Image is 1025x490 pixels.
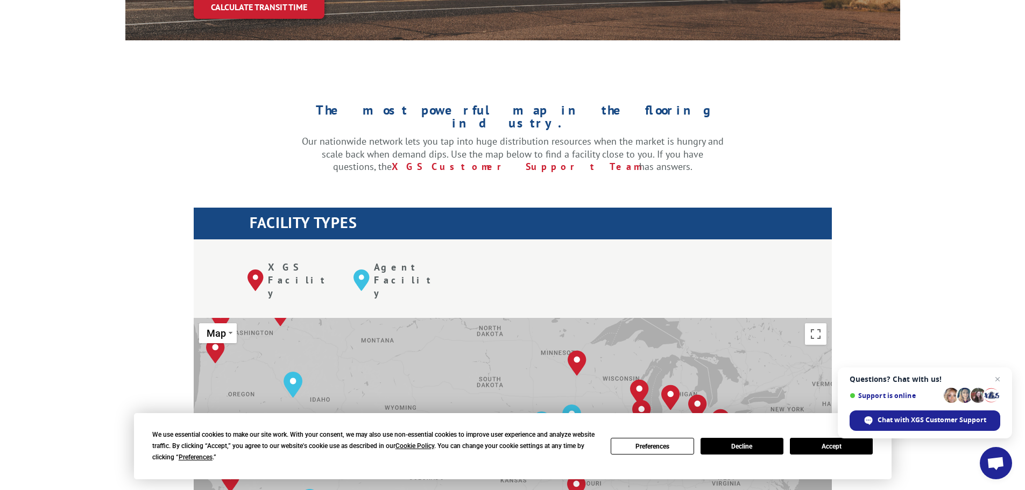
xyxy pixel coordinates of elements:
button: Toggle fullscreen view [805,323,826,345]
div: Portland, OR [206,338,225,364]
span: Chat with XGS Customer Support [878,415,986,425]
span: Support is online [850,392,940,400]
div: Cleveland, OH [711,409,730,435]
button: Accept [790,438,873,455]
div: We use essential cookies to make our site work. With your consent, we may also use non-essential ... [152,429,598,463]
div: Spokane, WA [271,301,290,326]
span: Map [207,328,226,339]
button: Change map style [199,323,237,343]
div: Open chat [980,447,1012,479]
a: XGS Customer Support Team [392,160,639,173]
div: Milwaukee, WI [630,379,649,405]
div: Chat with XGS Customer Support [850,410,1000,431]
p: Agent Facility [374,261,443,299]
div: Kent, WA [211,306,230,331]
span: Preferences [179,453,213,461]
div: Cookie Consent Prompt [134,413,892,479]
span: Close chat [991,373,1004,386]
span: Questions? Chat with us! [850,375,1000,384]
div: Grand Rapids, MI [661,385,680,410]
div: Omaha, NE [532,411,551,437]
div: Des Moines, IA [562,404,581,430]
button: Preferences [611,438,694,455]
p: Our nationwide network lets you tap into huge distribution resources when the market is hungry an... [302,135,724,173]
div: Minneapolis, MN [568,350,586,376]
p: XGS Facility [268,261,337,299]
div: Chicago, IL [632,400,651,425]
h1: FACILITY TYPES [250,215,832,236]
button: Decline [701,438,783,455]
div: Detroit, MI [688,394,707,420]
h1: The most powerful map in the flooring industry. [302,104,724,135]
span: Cookie Policy [395,442,434,450]
div: Boise, ID [284,372,302,397]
